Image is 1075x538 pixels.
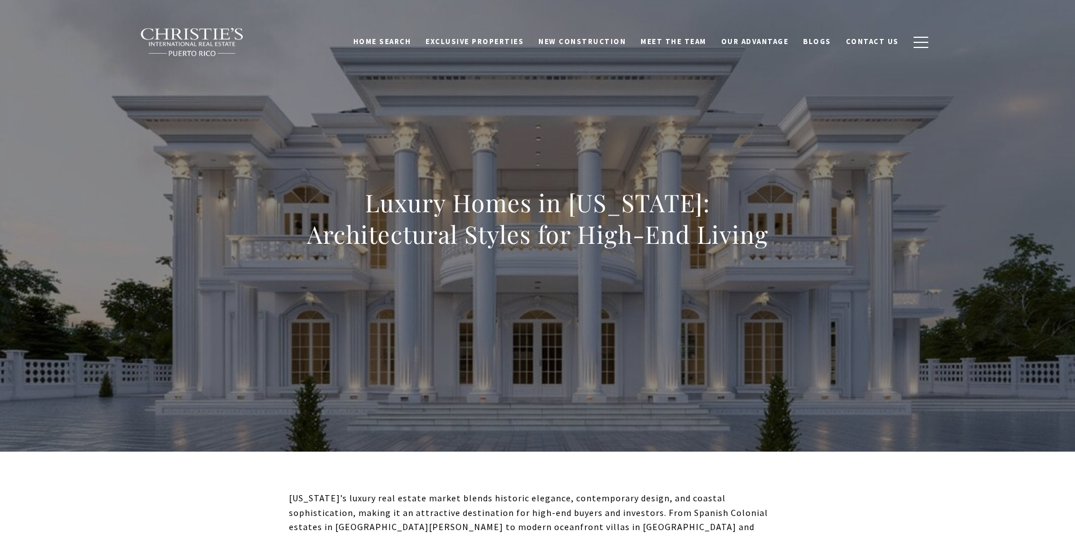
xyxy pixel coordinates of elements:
[531,31,633,53] a: New Construction
[289,187,787,250] h1: Luxury Homes in [US_STATE]: Architectural Styles for High-End Living
[346,31,419,53] a: Home Search
[538,37,626,46] span: New Construction
[633,31,714,53] a: Meet the Team
[846,37,899,46] span: Contact Us
[796,31,839,53] a: Blogs
[803,37,831,46] span: Blogs
[140,28,245,57] img: Christie's International Real Estate black text logo
[721,37,789,46] span: Our Advantage
[418,31,531,53] a: Exclusive Properties
[714,31,796,53] a: Our Advantage
[425,37,524,46] span: Exclusive Properties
